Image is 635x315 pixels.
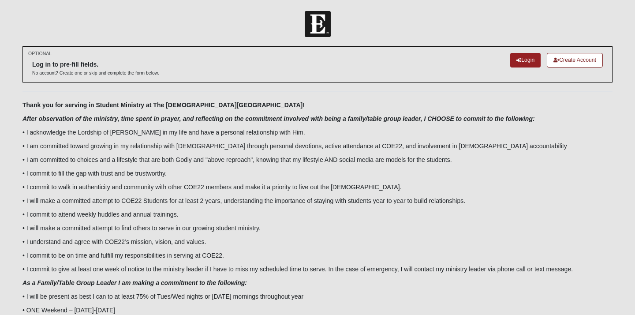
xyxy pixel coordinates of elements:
[22,155,613,165] p: • I am committed to choices and a lifestyle that are both Godly and "above reproach", knowing tha...
[22,237,613,247] p: • I understand and agree with COE22’s mission, vision, and values.
[22,196,613,206] p: • I will make a committed attempt to COE22 Students for at least 2 years, understanding the impor...
[32,70,159,76] p: No account? Create one or skip and complete the form below.
[22,183,613,192] p: • I commit to walk in authenticity and community with other COE22 members and make it a priority ...
[22,292,613,301] p: • I will be present as best I can to at least 75% of Tues/Wed nights or [DATE] mornings throughou...
[22,142,613,151] p: • I am committed toward growing in my relationship with [DEMOGRAPHIC_DATA] through personal devot...
[22,115,535,122] i: After observation of the ministry, time spent in prayer, and reflecting on the commitment involve...
[22,251,613,260] p: • I commit to be on time and fulfill my responsibilities in serving at COE22.
[28,50,52,57] small: OPTIONAL
[22,101,305,109] b: Thank you for serving in Student Ministry at The [DEMOGRAPHIC_DATA][GEOGRAPHIC_DATA]!
[510,53,541,67] a: Login
[22,169,613,178] p: • I commit to fill the gap with trust and be trustworthy.
[22,265,613,274] p: • I commit to give at least one week of notice to the ministry leader if I have to miss my schedu...
[22,128,613,137] p: • I acknowledge the Lordship of [PERSON_NAME] in my life and have a personal relationship with Him.
[22,224,613,233] p: • I will make a committed attempt to find others to serve in our growing student ministry.
[32,61,159,68] h6: Log in to pre-fill fields.
[305,11,331,37] img: Church of Eleven22 Logo
[22,210,613,219] p: • I commit to attend weekly huddles and annual trainings.
[22,279,247,286] i: As a Family/Table Group Leader I am making a commitment to the following:
[547,53,603,67] a: Create Account
[22,306,613,315] p: • ONE Weekend – [DATE]-[DATE]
